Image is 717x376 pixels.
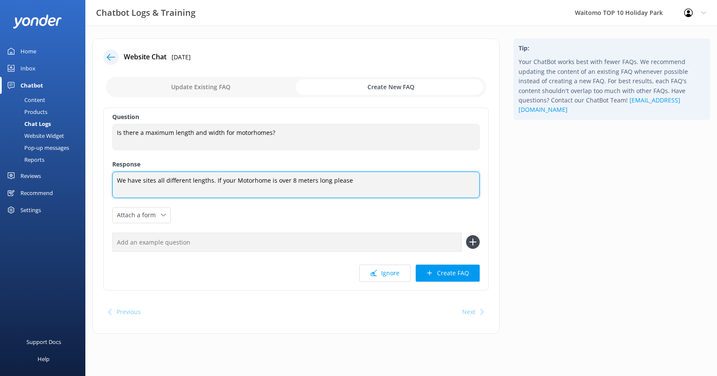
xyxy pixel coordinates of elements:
button: Ignore [359,265,411,282]
label: Question [112,112,480,122]
div: Reports [5,154,44,166]
div: Content [5,94,45,106]
div: Reviews [20,167,41,184]
div: Help [38,350,50,367]
a: Website Widget [5,130,85,142]
div: Recommend [20,184,53,201]
img: yonder-white-logo.png [13,15,62,29]
div: Support Docs [26,333,61,350]
div: Settings [20,201,41,219]
div: Chatbot [20,77,43,94]
p: Your ChatBot works best with fewer FAQs. We recommend updating the content of an existing FAQ whe... [519,57,705,114]
textarea: Is there a maximum length and width for motorhomes? [112,124,480,150]
h4: Website Chat [124,52,166,63]
div: Pop-up messages [5,142,69,154]
div: Website Widget [5,130,64,142]
input: Add an example question [112,233,462,252]
span: Attach a form [117,210,161,220]
h3: Chatbot Logs & Training [96,6,195,20]
label: Response [112,160,480,169]
a: Pop-up messages [5,142,85,154]
a: Products [5,106,85,118]
div: Chat Logs [5,118,51,130]
div: Home [20,43,36,60]
a: Chat Logs [5,118,85,130]
button: Create FAQ [416,265,480,282]
h4: Tip: [519,44,705,53]
p: [DATE] [172,52,191,62]
a: Reports [5,154,85,166]
div: Inbox [20,60,35,77]
div: Products [5,106,47,118]
textarea: We have sites all different lengths. If your Motorhome is over 8 meters long please [112,172,480,198]
a: Content [5,94,85,106]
